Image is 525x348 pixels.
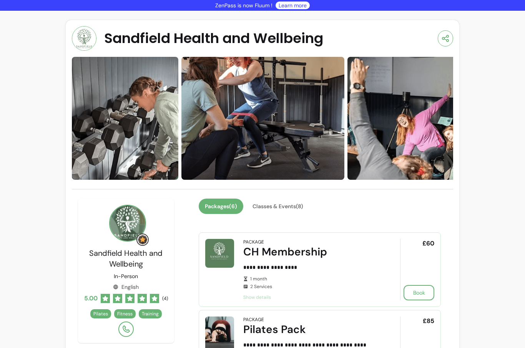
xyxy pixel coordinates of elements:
[138,235,147,244] img: Grow
[199,199,243,214] button: Packages(6)
[400,239,434,300] div: £60
[243,323,379,336] div: Pilates Pack
[142,311,159,317] span: Training
[181,57,344,180] img: https://d22cr2pskkweo8.cloudfront.net/eb989e7c-3c45-49eb-826c-44eb3ef5bc79
[162,295,168,302] span: ( 4 )
[243,239,264,245] div: Package
[279,2,307,9] a: Learn more
[114,272,138,280] p: In-Person
[243,245,379,259] div: CH Membership
[205,239,234,268] img: CH Membership
[246,199,309,214] button: Classes & Events(8)
[109,205,146,242] img: Provider image
[89,248,163,269] span: Sandfield Health and Wellbeing
[243,294,379,300] span: Show details
[104,31,323,46] span: Sandfield Health and Wellbeing
[215,2,272,9] p: ZenPass is now Fluum !
[250,276,379,282] span: 1 month
[117,311,133,317] span: Fitness
[404,285,434,300] button: Book
[72,57,178,180] img: https://d22cr2pskkweo8.cloudfront.net/c16a74ef-069a-4b7e-8ae5-1d9a50d4d053
[72,26,96,51] img: Provider image
[113,283,139,291] div: English
[243,317,264,323] div: Package
[84,294,98,303] span: 5.00
[250,283,379,290] span: 2 Services
[93,311,108,317] span: Pilates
